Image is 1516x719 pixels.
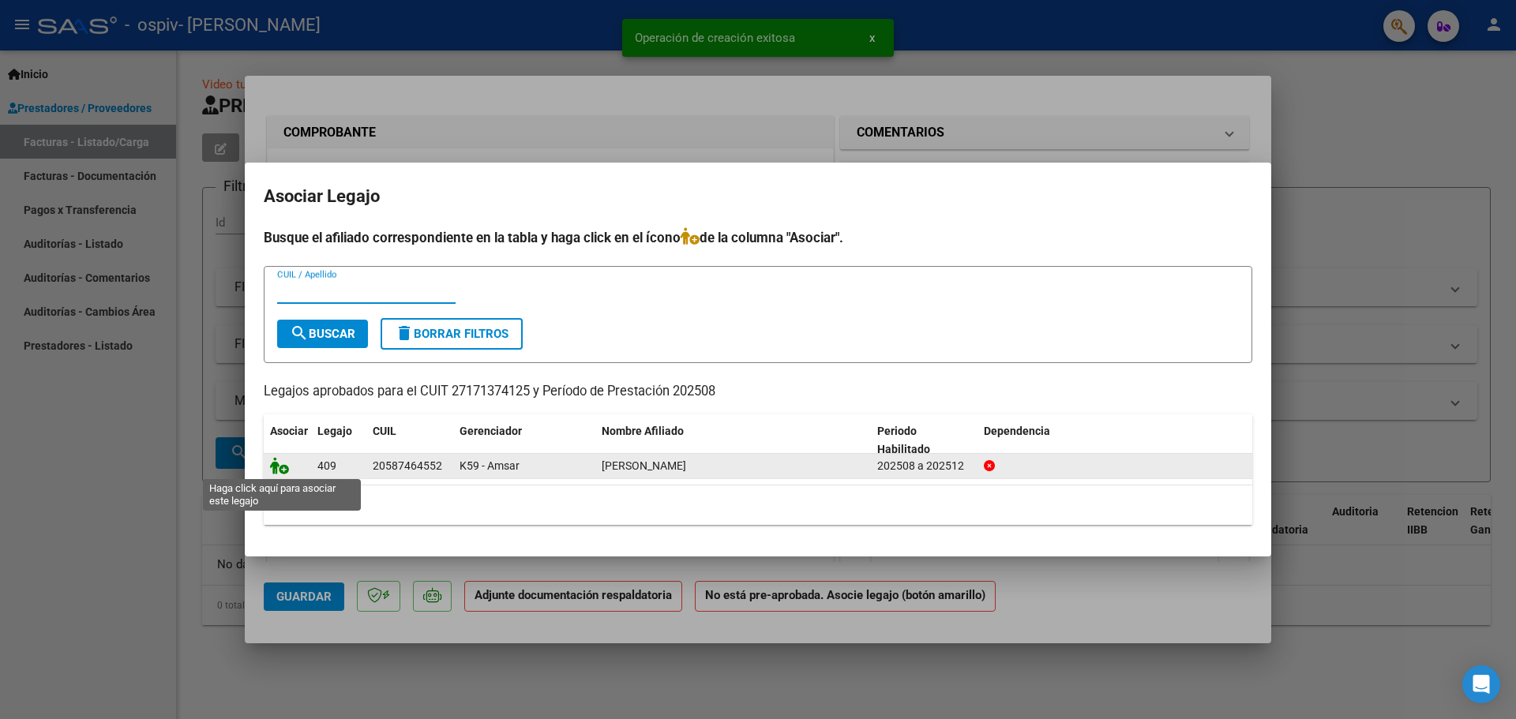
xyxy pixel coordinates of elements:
span: K59 - Amsar [460,459,520,472]
div: 202508 a 202512 [877,457,971,475]
span: Periodo Habilitado [877,425,930,455]
span: Gerenciador [460,425,522,437]
span: Nombre Afiliado [602,425,684,437]
span: Buscar [290,327,355,341]
datatable-header-cell: Nombre Afiliado [595,414,871,466]
span: Dependencia [984,425,1050,437]
mat-icon: search [290,324,309,343]
div: 20587464552 [373,457,442,475]
div: Open Intercom Messenger [1462,665,1500,703]
span: 409 [317,459,336,472]
mat-icon: delete [395,324,414,343]
button: Buscar [277,320,368,348]
h2: Asociar Legajo [264,182,1252,212]
button: Borrar Filtros [381,318,523,350]
datatable-header-cell: CUIL [366,414,453,466]
span: Legajo [317,425,352,437]
datatable-header-cell: Dependencia [978,414,1253,466]
span: CUIL [373,425,396,437]
datatable-header-cell: Gerenciador [453,414,595,466]
datatable-header-cell: Periodo Habilitado [871,414,978,466]
span: Borrar Filtros [395,327,508,341]
p: Legajos aprobados para el CUIT 27171374125 y Período de Prestación 202508 [264,382,1252,402]
h4: Busque el afiliado correspondiente en la tabla y haga click en el ícono de la columna "Asociar". [264,227,1252,248]
div: 1 registros [264,485,1252,525]
datatable-header-cell: Asociar [264,414,311,466]
span: Asociar [270,425,308,437]
span: FERNANDEZ NOAH EITHAN [602,459,686,472]
datatable-header-cell: Legajo [311,414,366,466]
